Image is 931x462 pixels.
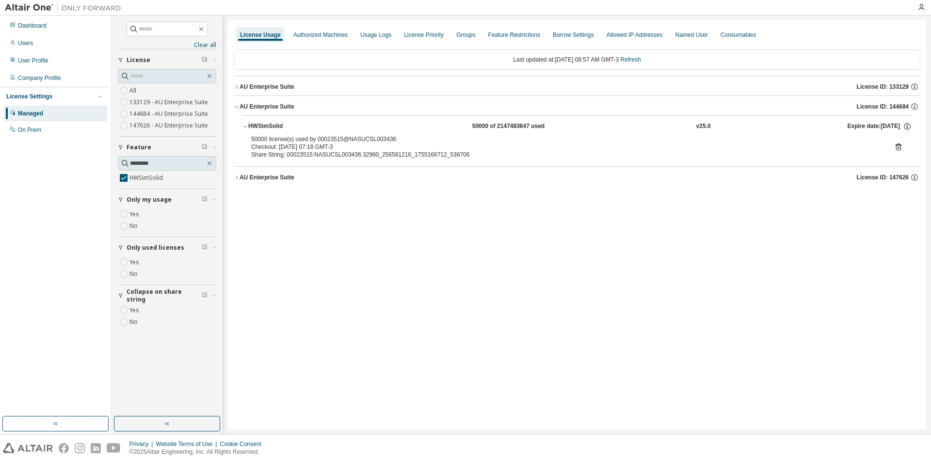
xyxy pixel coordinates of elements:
[18,126,41,134] div: On Prem
[234,49,920,70] div: Last updated at: [DATE] 08:57 AM GMT-3
[220,440,267,448] div: Cookie Consent
[129,440,156,448] div: Privacy
[5,3,126,13] img: Altair One
[129,108,210,120] label: 144684 - AU Enterprise Suite
[675,31,707,39] div: Named User
[129,96,210,108] label: 133129 - AU Enterprise Suite
[251,143,880,151] div: Checkout: [DATE] 07:18 GMT-3
[127,143,151,151] span: Feature
[202,143,208,151] span: Clear filter
[129,172,165,184] label: HWSimSolid
[240,174,294,181] div: AU Enterprise Suite
[488,31,540,39] div: Feature Restrictions
[360,31,391,39] div: Usage Logs
[18,22,47,30] div: Dashboard
[857,174,909,181] span: License ID: 147626
[18,110,43,117] div: Managed
[240,83,294,91] div: AU Enterprise Suite
[202,244,208,252] span: Clear filter
[848,122,912,131] div: Expire date: [DATE]
[621,56,641,63] a: Refresh
[202,196,208,204] span: Clear filter
[59,443,69,453] img: facebook.svg
[607,31,663,39] div: Allowed IP Addresses
[202,292,208,300] span: Clear filter
[127,244,184,252] span: Only used licenses
[118,189,216,210] button: Only my usage
[3,443,53,453] img: altair_logo.svg
[696,122,711,131] div: v25.0
[129,448,267,456] p: © 2025 Altair Engineering, Inc. All Rights Reserved.
[91,443,101,453] img: linkedin.svg
[127,56,150,64] span: License
[118,41,216,49] a: Clear all
[251,135,880,143] div: 50000 license(s) used by 00023515@NASUCSL003436
[234,96,920,117] button: AU Enterprise SuiteLicense ID: 144684
[857,103,909,111] span: License ID: 144684
[118,237,216,258] button: Only used licenses
[293,31,348,39] div: Authorized Machines
[234,167,920,188] button: AU Enterprise SuiteLicense ID: 147626
[721,31,756,39] div: Consumables
[129,268,140,280] label: No
[6,93,52,100] div: License Settings
[118,137,216,158] button: Feature
[129,208,141,220] label: Yes
[404,31,444,39] div: License Priority
[240,103,294,111] div: AU Enterprise Suite
[127,196,172,204] span: Only my usage
[553,31,594,39] div: Borrow Settings
[456,31,475,39] div: Groups
[242,116,912,137] button: HWSimSolid50000 of 2147483647 usedv25.0Expire date:[DATE]
[118,285,216,306] button: Collapse on share string
[118,49,216,71] button: License
[129,120,210,131] label: 147626 - AU Enterprise Suite
[129,256,141,268] label: Yes
[202,56,208,64] span: Clear filter
[234,76,920,97] button: AU Enterprise SuiteLicense ID: 133129
[857,83,909,91] span: License ID: 133129
[251,151,880,159] div: Share String: 00023515:NASUCSL003436:32960_256561216_1755166712_538706
[129,220,140,232] label: No
[18,39,33,47] div: Users
[248,122,336,131] div: HWSimSolid
[107,443,121,453] img: youtube.svg
[75,443,85,453] img: instagram.svg
[129,316,140,328] label: No
[129,85,138,96] label: All
[18,74,61,82] div: Company Profile
[472,122,560,131] div: 50000 of 2147483647 used
[240,31,281,39] div: License Usage
[127,288,202,303] span: Collapse on share string
[18,57,48,64] div: User Profile
[156,440,220,448] div: Website Terms of Use
[129,304,141,316] label: Yes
